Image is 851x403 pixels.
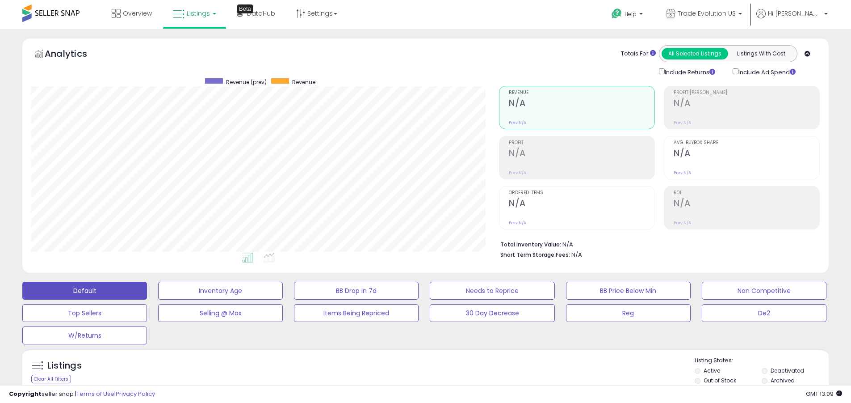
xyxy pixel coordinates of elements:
[704,367,720,374] label: Active
[509,170,526,175] small: Prev: N/A
[226,78,267,86] span: Revenue (prev)
[500,238,813,249] li: N/A
[31,375,71,383] div: Clear All Filters
[678,9,736,18] span: Trade Evolution US
[702,304,826,322] button: De2
[9,390,42,398] strong: Copyright
[674,90,819,95] span: Profit [PERSON_NAME]
[509,98,654,110] h2: N/A
[652,67,726,77] div: Include Returns
[158,282,283,300] button: Inventory Age
[500,251,570,259] b: Short Term Storage Fees:
[674,120,691,125] small: Prev: N/A
[621,50,656,58] div: Totals For
[116,390,155,398] a: Privacy Policy
[9,390,155,399] div: seller snap | |
[625,10,637,18] span: Help
[509,120,526,125] small: Prev: N/A
[500,241,561,248] b: Total Inventory Value:
[674,170,691,175] small: Prev: N/A
[604,1,652,29] a: Help
[768,9,822,18] span: Hi [PERSON_NAME]
[704,377,736,384] label: Out of Stock
[702,282,826,300] button: Non Competitive
[45,47,105,62] h5: Analytics
[509,198,654,210] h2: N/A
[674,191,819,195] span: ROI
[158,304,283,322] button: Selling @ Max
[123,9,152,18] span: Overview
[566,304,691,322] button: Reg
[76,390,114,398] a: Terms of Use
[674,198,819,210] h2: N/A
[509,220,526,225] small: Prev: N/A
[47,360,82,372] h5: Listings
[509,140,654,145] span: Profit
[430,282,554,300] button: Needs to Reprice
[294,282,419,300] button: BB Drop in 7d
[237,4,253,13] div: Tooltip anchor
[806,390,842,398] span: 2025-10-9 13:09 GMT
[22,304,147,322] button: Top Sellers
[695,356,829,365] p: Listing States:
[22,327,147,344] button: W/Returns
[566,282,691,300] button: BB Price Below Min
[756,9,828,29] a: Hi [PERSON_NAME]
[22,282,147,300] button: Default
[430,304,554,322] button: 30 Day Decrease
[509,90,654,95] span: Revenue
[771,367,804,374] label: Deactivated
[611,8,622,19] i: Get Help
[674,140,819,145] span: Avg. Buybox Share
[187,9,210,18] span: Listings
[292,78,315,86] span: Revenue
[509,191,654,195] span: Ordered Items
[771,377,795,384] label: Archived
[294,304,419,322] button: Items Being Repriced
[726,67,810,77] div: Include Ad Spend
[674,98,819,110] h2: N/A
[728,48,794,59] button: Listings With Cost
[674,220,691,225] small: Prev: N/A
[509,148,654,160] h2: N/A
[571,250,582,259] span: N/A
[662,48,728,59] button: All Selected Listings
[247,9,275,18] span: DataHub
[674,148,819,160] h2: N/A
